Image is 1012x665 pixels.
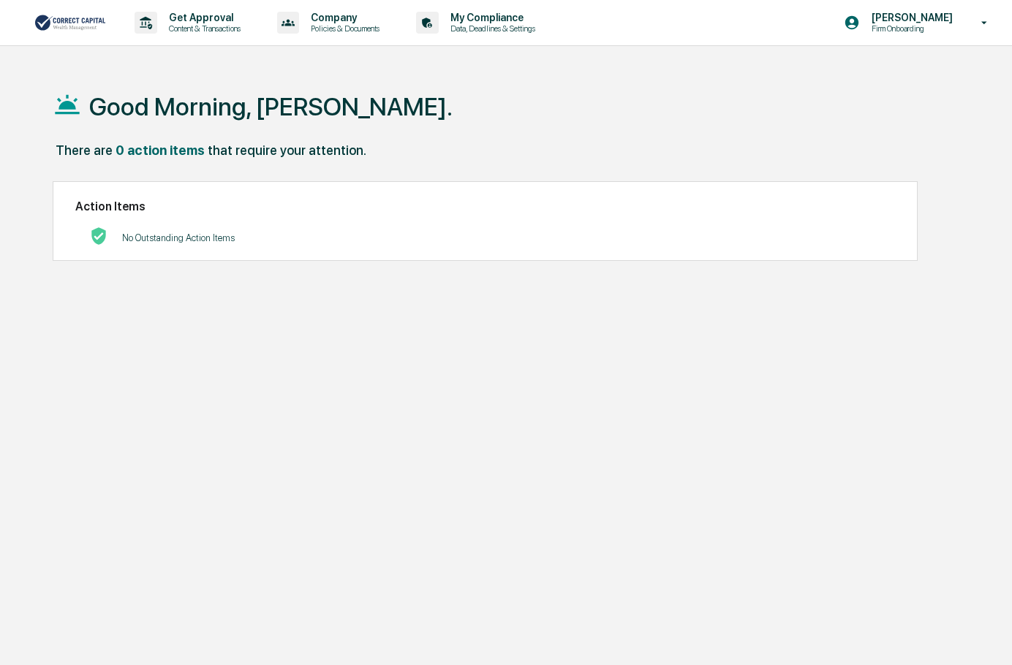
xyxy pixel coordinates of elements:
p: [PERSON_NAME] [860,12,960,23]
h1: Good Morning, [PERSON_NAME]. [89,92,453,121]
p: Company [299,12,387,23]
img: No Actions logo [90,227,107,245]
div: There are [56,142,113,158]
p: Content & Transactions [157,23,248,34]
p: Firm Onboarding [860,23,960,34]
p: Policies & Documents [299,23,387,34]
h2: Action Items [75,199,895,213]
img: logo [35,13,105,32]
div: 0 action items [116,142,205,158]
p: Get Approval [157,12,248,23]
div: that require your attention. [208,142,366,158]
p: No Outstanding Action Items [122,232,235,243]
p: My Compliance [439,12,543,23]
p: Data, Deadlines & Settings [439,23,543,34]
